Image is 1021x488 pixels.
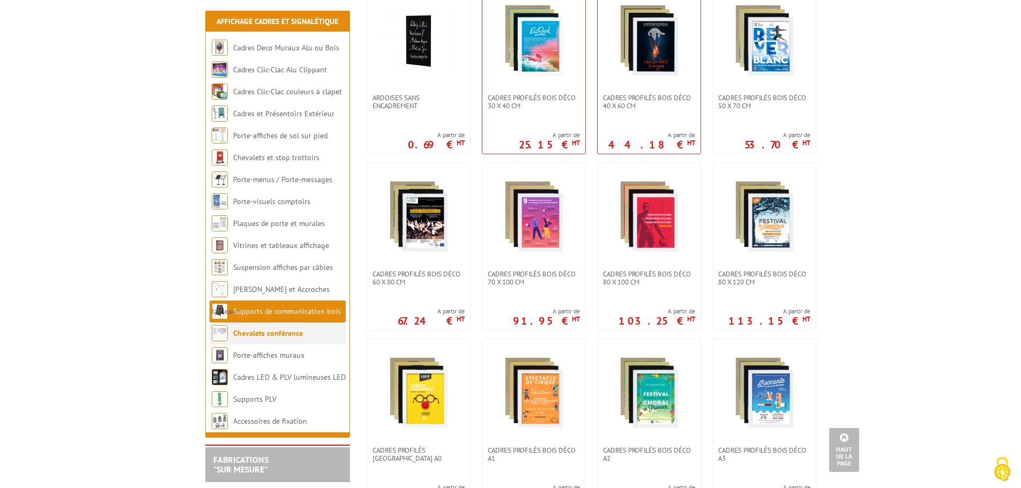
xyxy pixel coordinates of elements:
span: Cadres Profilés Bois Déco 80 x 120 cm [718,270,810,286]
img: Cadres Clic-Clac couleurs à clapet [212,84,228,100]
a: Cadres Clic-Clac couleurs à clapet [233,87,342,96]
img: Suspension affiches par câbles [212,259,228,275]
img: Porte-affiches muraux [212,347,228,363]
span: Cadres Profilés Bois Déco 30 x 40 cm [488,94,580,110]
span: A partir de [744,131,810,139]
a: Cadres Profilés Bois Déco A1 [482,446,585,462]
span: Cadres Profilés Bois Déco 40 x 60 cm [603,94,695,110]
span: A partir de [519,131,580,139]
img: Cimaises et Accroches tableaux [212,281,228,297]
a: FABRICATIONS"Sur Mesure" [213,454,269,475]
p: 67.24 € [398,318,465,324]
p: 0.69 € [408,141,465,148]
img: Cadres Deco Muraux Alu ou Bois [212,40,228,56]
a: Cadres Deco Muraux Alu ou Bois [233,43,339,52]
img: Cadres Profilés Bois Déco 80 x 100 cm [612,179,687,254]
span: Cadres Profilés Bois Déco 70 x 100 cm [488,270,580,286]
sup: HT [572,314,580,324]
a: Cadres Profilés Bois Déco A3 [713,446,816,462]
img: Cadres Profilés Bois Déco 30 x 40 cm [496,3,571,78]
a: Cadres Clic-Clac Alu Clippant [233,65,327,74]
a: Supports PLV [233,394,277,404]
a: Accessoires de fixation [233,416,307,426]
span: A partir de [618,307,695,316]
img: Cookies (fenêtre modale) [989,456,1016,483]
span: Cadres Profilés [GEOGRAPHIC_DATA] A0 [372,446,465,462]
span: A partir de [728,307,810,316]
a: Plaques de porte et murales [233,219,325,228]
a: Cadres Profilés Bois Déco 40 x 60 cm [598,94,700,110]
p: 91.95 € [513,318,580,324]
a: Cadres Profilés [GEOGRAPHIC_DATA] A0 [367,446,470,462]
a: [PERSON_NAME] et Accroches tableaux [212,284,330,316]
a: Cadres Profilés Bois Déco 80 x 120 cm [713,270,816,286]
img: Cadres Profilés Bois Déco 80 x 120 cm [727,179,802,254]
img: Chevalets conférence [212,325,228,341]
img: Ardoises sans encadrement [381,3,456,78]
a: Vitrines et tableaux affichage [233,241,329,250]
img: Cadres Profilés Bois Déco 40 x 60 cm [612,3,687,78]
a: Suspension affiches par câbles [233,262,333,272]
p: 53.70 € [744,141,810,148]
a: Ardoises sans encadrement [367,94,470,110]
a: Porte-menus / Porte-messages [233,175,332,184]
a: Porte-affiches de sol sur pied [233,131,327,140]
sup: HT [457,138,465,147]
button: Cookies (fenêtre modale) [983,452,1021,488]
a: Cadres Profilés Bois Déco 50 x 70 cm [713,94,816,110]
span: Cadres Profilés Bois Déco 60 x 80 cm [372,270,465,286]
sup: HT [687,314,695,324]
p: 113.15 € [728,318,810,324]
span: A partir de [398,307,465,316]
sup: HT [687,138,695,147]
span: A partir de [408,131,465,139]
img: Porte-menus / Porte-messages [212,171,228,187]
img: Cadres Profilés Bois Déco A1 [496,355,571,430]
sup: HT [457,314,465,324]
img: Vitrines et tableaux affichage [212,237,228,253]
a: Haut de la page [829,428,859,472]
span: Cadres Profilés Bois Déco 80 x 100 cm [603,270,695,286]
a: Chevalets conférence [233,328,303,338]
span: A partir de [513,307,580,316]
a: Cadres Profilés Bois Déco A2 [598,446,700,462]
img: Cadres Clic-Clac Alu Clippant [212,62,228,78]
span: Cadres Profilés Bois Déco A1 [488,446,580,462]
sup: HT [572,138,580,147]
a: Cadres Profilés Bois Déco 70 x 100 cm [482,270,585,286]
a: Cadres Profilés Bois Déco 80 x 100 cm [598,270,700,286]
a: Affichage Cadres et Signalétique [217,17,338,26]
img: Cadres et Présentoirs Extérieur [212,106,228,122]
img: Chevalets et stop trottoirs [212,149,228,166]
span: Cadres Profilés Bois Déco 50 x 70 cm [718,94,810,110]
a: Cadres Profilés Bois Déco 60 x 80 cm [367,270,470,286]
span: Ardoises sans encadrement [372,94,465,110]
img: Porte-affiches de sol sur pied [212,127,228,144]
img: Plaques de porte et murales [212,215,228,231]
a: Supports de communication bois [233,306,341,316]
img: Cadres Profilés Bois Déco A2 [612,355,687,430]
span: Cadres Profilés Bois Déco A2 [603,446,695,462]
p: 103.25 € [618,318,695,324]
a: Cadres Profilés Bois Déco 30 x 40 cm [482,94,585,110]
a: Chevalets et stop trottoirs [233,153,319,162]
img: Cadres Profilés Bois Déco 50 x 70 cm [727,3,802,78]
p: 25.15 € [519,141,580,148]
img: Supports PLV [212,391,228,407]
a: Cadres LED & PLV lumineuses LED [233,372,346,382]
sup: HT [802,314,810,324]
img: Cadres Profilés Bois Déco 70 x 100 cm [496,179,571,254]
sup: HT [802,138,810,147]
img: Cadres Profilés Bois Déco A0 [381,355,456,430]
a: Porte-visuels comptoirs [233,197,310,206]
span: A partir de [608,131,695,139]
span: Cadres Profilés Bois Déco A3 [718,446,810,462]
img: Accessoires de fixation [212,413,228,429]
img: Cadres Profilés Bois Déco 60 x 80 cm [381,179,456,254]
a: Porte-affiches muraux [233,350,304,360]
p: 44.18 € [608,141,695,148]
img: Cadres Profilés Bois Déco A3 [727,355,802,430]
img: Porte-visuels comptoirs [212,193,228,209]
a: Cadres et Présentoirs Extérieur [233,109,334,118]
img: Cadres LED & PLV lumineuses LED [212,369,228,385]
